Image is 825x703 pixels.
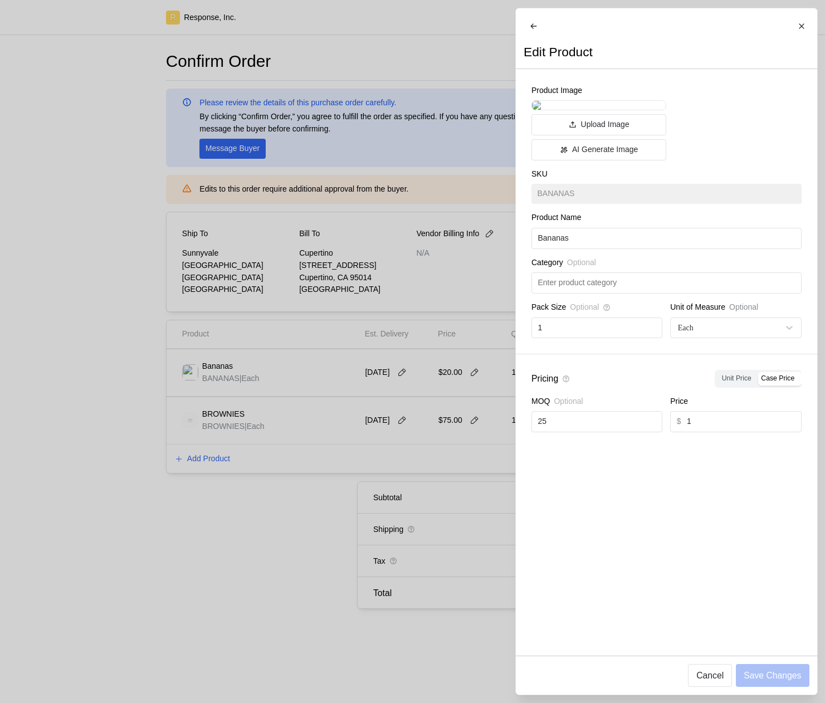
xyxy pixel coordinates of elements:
p: Product Image [531,85,666,97]
div: Price [670,396,801,412]
div: SKU [531,168,802,184]
input: Enter Product Name [538,228,795,248]
span: Optional [554,396,583,408]
div: Category [531,257,802,273]
div: Product Name [531,212,802,228]
div: Pack Size [531,301,662,318]
p: Pricing [531,372,558,385]
button: Cancel [688,664,732,687]
button: AI Generate Image [531,139,666,160]
input: Enter MOQ [538,412,656,432]
div: MOQ [531,396,662,412]
p: Optional [729,301,758,314]
input: Enter product category [538,273,795,293]
span: Optional [567,257,595,269]
p: $ [676,416,681,428]
span: Unit Price [721,374,751,382]
p: Unit of Measure [670,301,725,314]
p: AI Generate Image [572,144,637,156]
input: Enter Pack Size [538,318,656,338]
h2: Edit Product [524,43,593,61]
p: Upload Image [580,119,629,131]
p: Cancel [696,668,724,682]
input: Enter Price [687,412,795,432]
button: Upload Image [531,114,666,135]
span: Optional [570,301,599,314]
span: Case Price [761,374,794,382]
